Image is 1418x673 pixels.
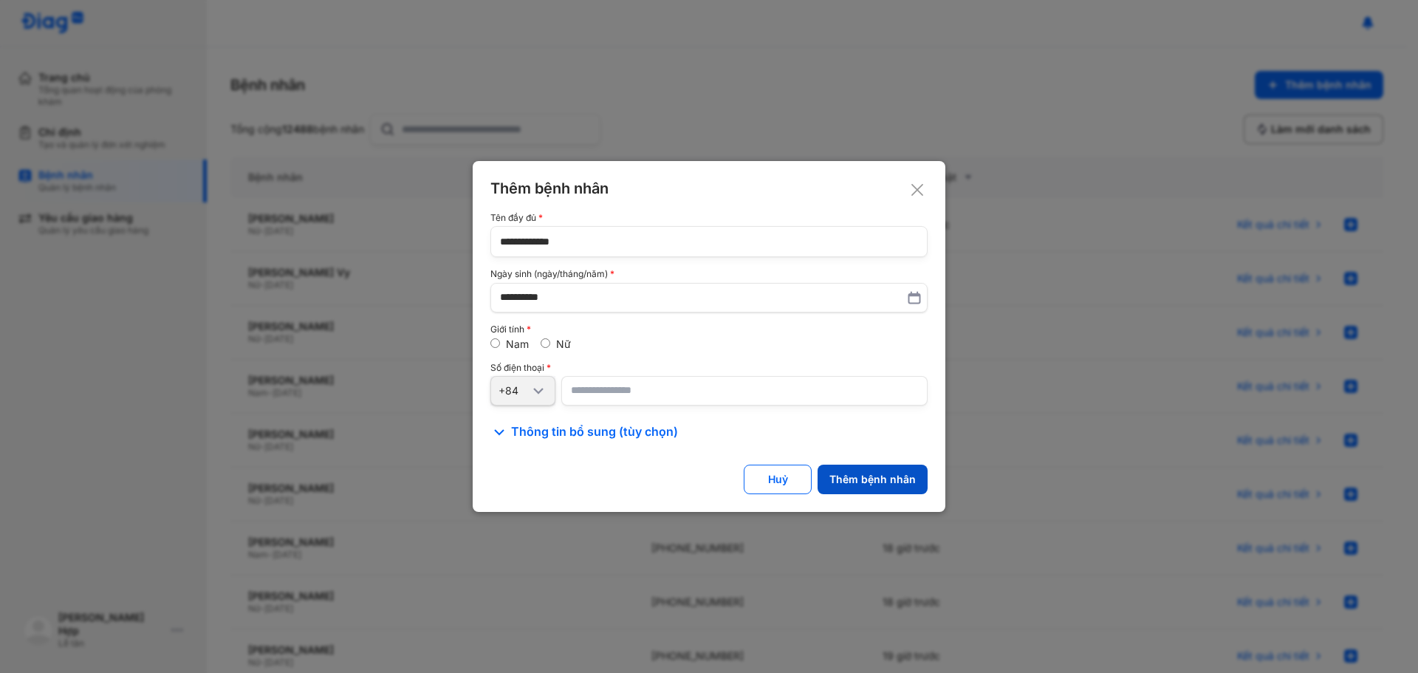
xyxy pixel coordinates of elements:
[490,363,928,373] div: Số điện thoại
[490,324,928,335] div: Giới tính
[829,473,916,486] div: Thêm bệnh nhân
[744,465,812,494] button: Huỷ
[490,179,928,198] div: Thêm bệnh nhân
[506,338,529,350] label: Nam
[490,269,928,279] div: Ngày sinh (ngày/tháng/năm)
[499,384,530,397] div: +84
[818,465,928,494] button: Thêm bệnh nhân
[490,213,928,223] div: Tên đầy đủ
[511,423,678,441] span: Thông tin bổ sung (tùy chọn)
[556,338,571,350] label: Nữ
